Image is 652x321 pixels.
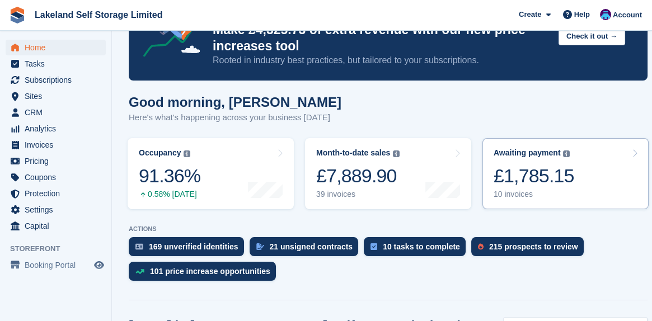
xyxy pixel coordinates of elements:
[6,169,106,185] a: menu
[25,40,92,55] span: Home
[316,164,400,187] div: £7,889.90
[383,242,460,251] div: 10 tasks to complete
[305,138,471,209] a: Month-to-date sales £7,889.90 39 invoices
[25,153,92,169] span: Pricing
[139,190,200,199] div: 0.58% [DATE]
[6,257,106,273] a: menu
[92,258,106,272] a: Preview store
[25,137,92,153] span: Invoices
[135,243,143,250] img: verify_identity-adf6edd0f0f0b5bbfe63781bf79b02c33cf7c696d77639b501bdc392416b5a36.svg
[129,111,341,124] p: Here's what's happening across your business [DATE]
[25,56,92,72] span: Tasks
[129,237,250,262] a: 169 unverified identities
[600,9,611,20] img: David Dickson
[184,150,190,157] img: icon-info-grey-7440780725fd019a000dd9b08b2336e03edf1995a4989e88bcd33f0948082b44.svg
[316,190,400,199] div: 39 invoices
[6,186,106,201] a: menu
[393,150,400,157] img: icon-info-grey-7440780725fd019a000dd9b08b2336e03edf1995a4989e88bcd33f0948082b44.svg
[10,243,111,254] span: Storefront
[25,169,92,185] span: Coupons
[574,9,590,20] span: Help
[6,202,106,218] a: menu
[30,6,167,24] a: Lakeland Self Storage Limited
[6,218,106,234] a: menu
[6,56,106,72] a: menu
[135,269,144,274] img: price_increase_opportunities-93ffe204e8149a01c8c9dc8f82e8f89637d9d84a8eef4429ea346261dce0b2c0.svg
[563,150,570,157] img: icon-info-grey-7440780725fd019a000dd9b08b2336e03edf1995a4989e88bcd33f0948082b44.svg
[139,148,181,158] div: Occupancy
[6,88,106,104] a: menu
[482,138,649,209] a: Awaiting payment £1,785.15 10 invoices
[250,237,364,262] a: 21 unsigned contracts
[149,242,238,251] div: 169 unverified identities
[6,121,106,136] a: menu
[129,225,648,233] p: ACTIONS
[150,267,270,276] div: 101 price increase opportunities
[25,186,92,201] span: Protection
[25,257,92,273] span: Booking Portal
[370,243,377,250] img: task-75834270c22a3079a89374b754ae025e5fb1db73e45f91037f5363f120a921f8.svg
[519,9,541,20] span: Create
[471,237,589,262] a: 215 prospects to review
[364,237,471,262] a: 10 tasks to complete
[213,54,550,67] p: Rooted in industry best practices, but tailored to your subscriptions.
[559,27,625,46] button: Check it out →
[494,164,574,187] div: £1,785.15
[494,148,561,158] div: Awaiting payment
[256,243,264,250] img: contract_signature_icon-13c848040528278c33f63329250d36e43548de30e8caae1d1a13099fd9432cc5.svg
[9,7,26,23] img: stora-icon-8386f47178a22dfd0bd8f6a31ec36ba5ce8667c1dd55bd0f319d3a0aa187defe.svg
[25,72,92,88] span: Subscriptions
[139,164,200,187] div: 91.36%
[494,190,574,199] div: 10 invoices
[25,218,92,234] span: Capital
[478,243,484,250] img: prospect-51fa495bee0391a8d652442698ab0144808aea92771e9ea1ae160a38d050c398.svg
[129,95,341,110] h1: Good morning, [PERSON_NAME]
[613,10,642,21] span: Account
[6,153,106,169] a: menu
[213,22,550,54] p: Make £4,325.73 of extra revenue with our new price increases tool
[25,121,92,136] span: Analytics
[6,105,106,120] a: menu
[25,105,92,120] span: CRM
[129,262,282,286] a: 101 price increase opportunities
[25,202,92,218] span: Settings
[316,148,390,158] div: Month-to-date sales
[6,40,106,55] a: menu
[6,137,106,153] a: menu
[6,72,106,88] a: menu
[128,138,294,209] a: Occupancy 91.36% 0.58% [DATE]
[25,88,92,104] span: Sites
[489,242,578,251] div: 215 prospects to review
[270,242,353,251] div: 21 unsigned contracts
